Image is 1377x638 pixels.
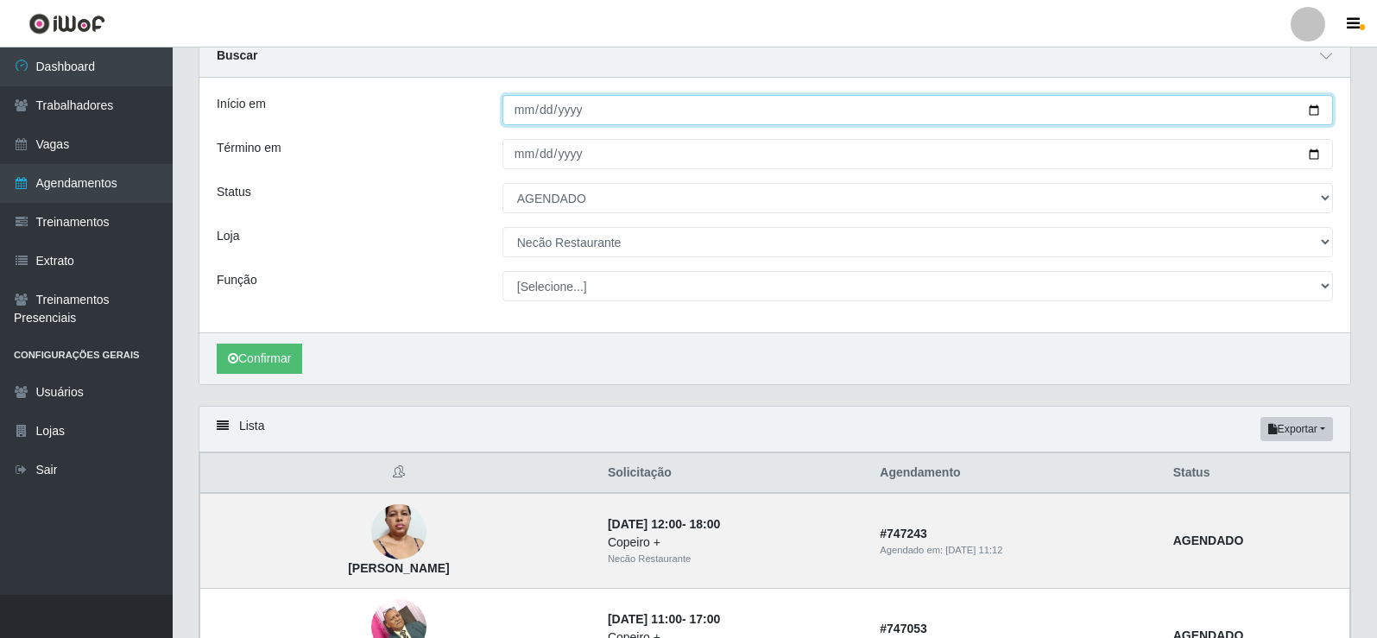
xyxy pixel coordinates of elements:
strong: # 747053 [880,622,927,635]
th: Status [1163,453,1350,494]
label: Função [217,271,257,289]
strong: - [608,612,720,626]
time: [DATE] 11:00 [608,612,682,626]
label: Loja [217,227,239,245]
div: Lista [199,407,1350,452]
time: [DATE] 11:12 [945,545,1002,555]
strong: AGENDADO [1173,534,1244,547]
img: Neilda Borges da Silva [371,496,426,569]
input: 00/00/0000 [502,139,1333,169]
th: Agendamento [869,453,1162,494]
time: 18:00 [690,517,721,531]
div: Agendado em: [880,543,1152,558]
time: 17:00 [690,612,721,626]
strong: Buscar [217,48,257,62]
label: Início em [217,95,266,113]
input: 00/00/0000 [502,95,1333,125]
div: Copeiro + [608,534,859,552]
time: [DATE] 12:00 [608,517,682,531]
th: Solicitação [597,453,869,494]
button: Exportar [1260,417,1333,441]
strong: # 747243 [880,527,927,540]
img: CoreUI Logo [28,13,105,35]
strong: [PERSON_NAME] [348,561,449,575]
label: Status [217,183,251,201]
div: Necão Restaurante [608,552,859,566]
label: Término em [217,139,281,157]
strong: - [608,517,720,531]
button: Confirmar [217,344,302,374]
